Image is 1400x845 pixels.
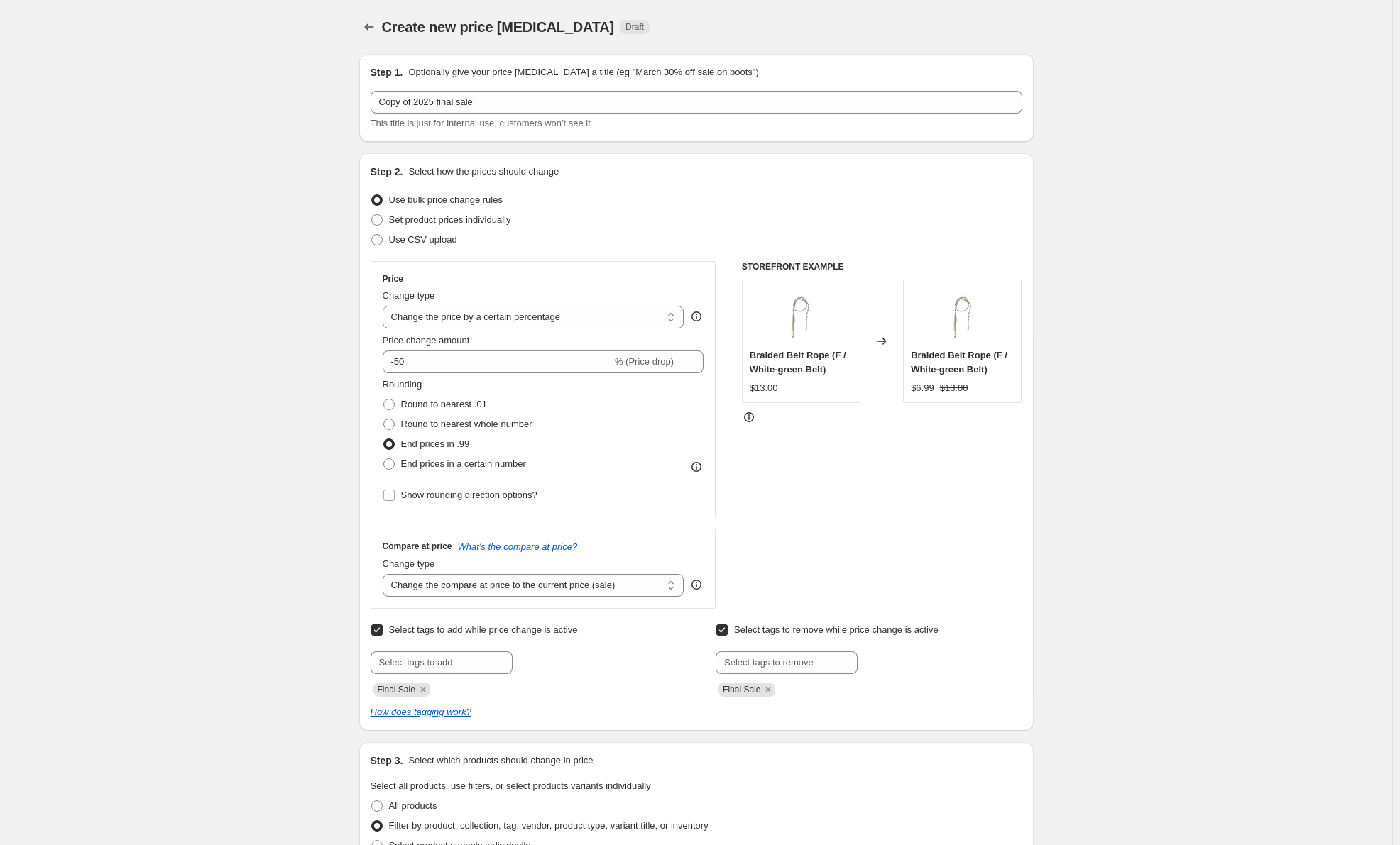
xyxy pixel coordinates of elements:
img: 3bd9a4448cf0acaba3182c94f553f381_80x.jpg [772,287,829,344]
span: % (Price drop) [615,356,674,367]
input: -15 [383,350,612,373]
span: Round to nearest .01 [401,399,487,409]
span: All products [389,800,437,811]
button: What's the compare at price? [458,541,578,552]
span: Final Sale [378,685,415,695]
span: Round to nearest whole number [401,419,532,429]
a: How does tagging work? [371,707,471,717]
div: help [689,578,704,592]
span: Braided Belt Rope (F / White-green Belt) [750,350,846,375]
span: Use bulk price change rules [389,194,503,205]
span: Draft [625,21,644,33]
strike: $13.00 [940,381,968,395]
span: Set product prices individually [389,214,511,225]
div: $13.00 [750,381,778,395]
h3: Price [383,273,403,285]
span: Show rounding direction options? [401,490,537,500]
input: 30% off holiday sale [371,91,1022,114]
span: Select tags to remove while price change is active [734,624,939,635]
div: help [689,309,704,324]
span: Use CSV upload [389,234,457,245]
span: This title is just for internal use, customers won't see it [371,118,591,128]
button: Remove Final Sale [417,683,430,696]
h6: STOREFRONT EXAMPLE [742,261,1022,272]
span: Rounding [383,379,422,390]
button: Remove Final Sale [762,683,775,696]
span: End prices in a certain number [401,458,526,469]
input: Select tags to remove [716,651,858,674]
span: Price change amount [383,335,470,346]
span: Filter by product, collection, tag, vendor, product type, variant title, or inventory [389,820,709,831]
img: 3bd9a4448cf0acaba3182c94f553f381_80x.jpg [934,287,991,344]
span: Change type [383,558,435,569]
span: Braided Belt Rope (F / White-green Belt) [911,350,1007,375]
span: Select all products, use filters, or select products variants individually [371,780,651,791]
h2: Step 2. [371,165,403,179]
p: Select which products should change in price [408,753,593,768]
span: Select tags to add while price change is active [389,624,578,635]
input: Select tags to add [371,651,513,674]
span: Final Sale [723,685,760,695]
button: Price change jobs [359,17,379,37]
div: $6.99 [911,381,934,395]
span: Change type [383,290,435,301]
h3: Compare at price [383,541,452,552]
p: Select how the prices should change [408,165,559,179]
h2: Step 1. [371,65,403,79]
span: Create new price [MEDICAL_DATA] [382,19,615,35]
h2: Step 3. [371,753,403,768]
p: Optionally give your price [MEDICAL_DATA] a title (eg "March 30% off sale on boots") [408,65,758,79]
span: End prices in .99 [401,438,470,449]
